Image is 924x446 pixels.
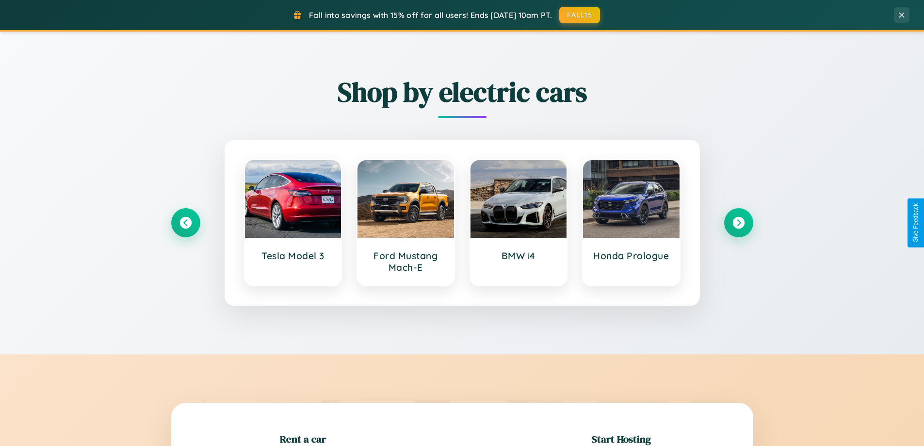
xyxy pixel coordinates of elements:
h2: Rent a car [280,432,326,446]
h3: BMW i4 [480,250,557,262]
h2: Shop by electric cars [171,73,753,111]
h3: Ford Mustang Mach-E [367,250,444,273]
h3: Tesla Model 3 [255,250,332,262]
div: Give Feedback [912,203,919,243]
h2: Start Hosting [592,432,651,446]
span: Fall into savings with 15% off for all users! Ends [DATE] 10am PT. [309,10,552,20]
button: FALL15 [559,7,600,23]
h3: Honda Prologue [593,250,670,262]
